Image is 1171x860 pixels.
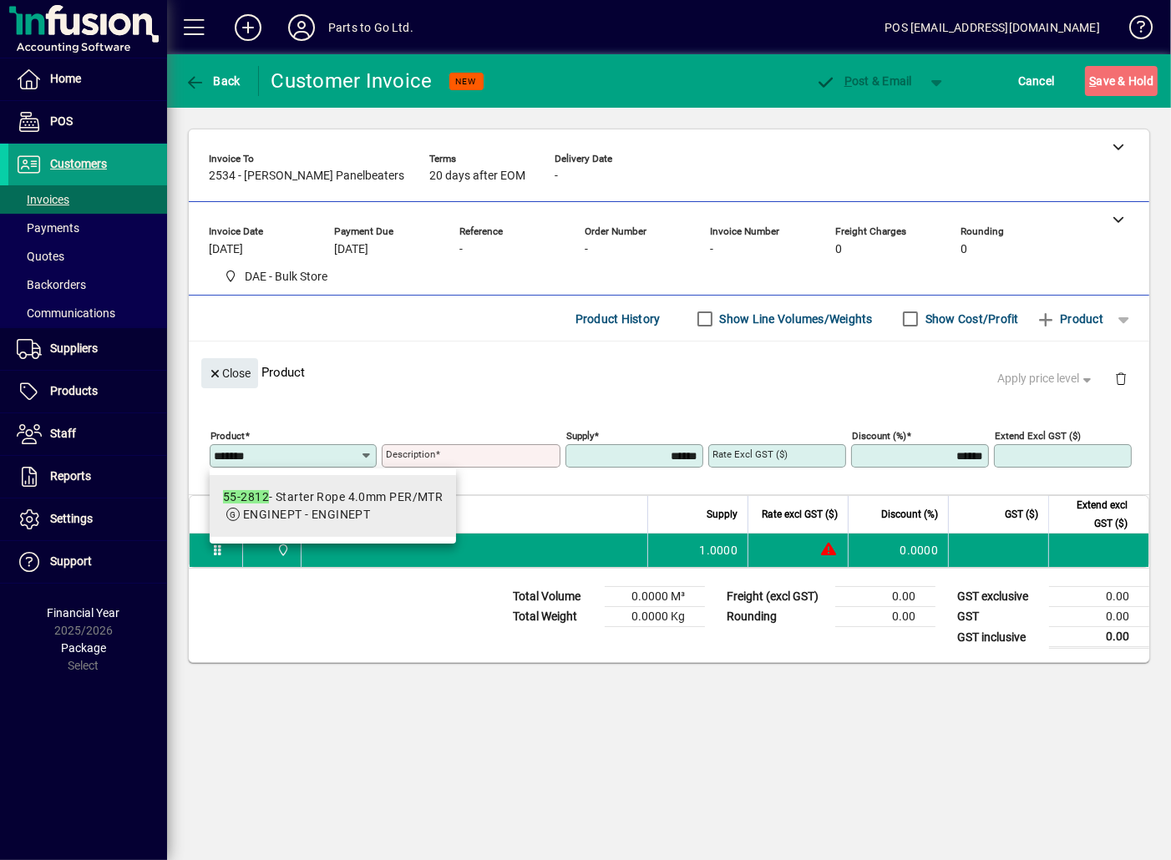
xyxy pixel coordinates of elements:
[271,68,433,94] div: Customer Invoice
[717,311,873,327] label: Show Line Volumes/Weights
[17,278,86,291] span: Backorders
[8,242,167,271] a: Quotes
[8,541,167,583] a: Support
[710,243,713,256] span: -
[1049,627,1149,648] td: 0.00
[1014,66,1059,96] button: Cancel
[223,488,443,506] div: - Starter Rope 4.0mm PER/MTR
[8,498,167,540] a: Settings
[50,427,76,440] span: Staff
[50,512,93,525] span: Settings
[167,66,259,96] app-page-header-button: Back
[1117,3,1150,58] a: Knowledge Base
[180,66,245,96] button: Back
[48,606,120,620] span: Financial Year
[922,311,1019,327] label: Show Cost/Profit
[197,365,262,380] app-page-header-button: Close
[185,74,241,88] span: Back
[17,306,115,320] span: Communications
[718,607,835,627] td: Rounding
[762,505,838,524] span: Rate excl GST ($)
[949,627,1049,648] td: GST inclusive
[991,364,1102,394] button: Apply price level
[386,448,435,460] mat-label: Description
[8,371,167,412] a: Products
[217,266,335,287] span: DAE - Bulk Store
[8,214,167,242] a: Payments
[835,243,842,256] span: 0
[17,221,79,235] span: Payments
[8,271,167,299] a: Backorders
[189,341,1149,402] div: Product
[1059,496,1128,533] span: Extend excl GST ($)
[707,505,738,524] span: Supply
[815,74,912,88] span: ost & Email
[1101,358,1141,398] button: Delete
[585,243,588,256] span: -
[504,607,605,627] td: Total Weight
[949,607,1049,627] td: GST
[835,607,935,627] td: 0.00
[700,542,738,559] span: 1.0000
[50,384,98,397] span: Products
[712,448,788,460] mat-label: Rate excl GST ($)
[50,157,107,170] span: Customers
[8,185,167,214] a: Invoices
[718,587,835,607] td: Freight (excl GST)
[835,587,935,607] td: 0.00
[50,554,92,568] span: Support
[243,508,370,521] span: ENGINEPT - ENGINEPT
[456,76,477,87] span: NEW
[210,475,456,537] mat-option: 55-2812 - Starter Rope 4.0mm PER/MTR
[1049,587,1149,607] td: 0.00
[246,268,328,286] span: DAE - Bulk Store
[459,243,463,256] span: -
[210,430,245,442] mat-label: Product
[605,587,705,607] td: 0.0000 M³
[50,72,81,85] span: Home
[209,169,404,183] span: 2534 - [PERSON_NAME] Panelbeaters
[50,114,73,128] span: POS
[949,587,1049,607] td: GST exclusive
[17,193,69,206] span: Invoices
[8,413,167,455] a: Staff
[61,641,106,655] span: Package
[575,306,661,332] span: Product History
[221,13,275,43] button: Add
[848,534,948,567] td: 0.0000
[885,14,1100,41] div: POS [EMAIL_ADDRESS][DOMAIN_NAME]
[50,469,91,483] span: Reports
[881,505,938,524] span: Discount (%)
[209,243,243,256] span: [DATE]
[208,360,251,387] span: Close
[1089,68,1153,94] span: ave & Hold
[17,250,64,263] span: Quotes
[1049,607,1149,627] td: 0.00
[275,13,328,43] button: Profile
[807,66,920,96] button: Post & Email
[8,299,167,327] a: Communications
[8,456,167,498] a: Reports
[1018,68,1055,94] span: Cancel
[852,430,906,442] mat-label: Discount (%)
[504,587,605,607] td: Total Volume
[1085,66,1158,96] button: Save & Hold
[569,304,667,334] button: Product History
[8,328,167,370] a: Suppliers
[995,430,1081,442] mat-label: Extend excl GST ($)
[998,370,1095,387] span: Apply price level
[555,169,558,183] span: -
[429,169,525,183] span: 20 days after EOM
[1005,505,1038,524] span: GST ($)
[328,14,413,41] div: Parts to Go Ltd.
[334,243,368,256] span: [DATE]
[272,541,291,559] span: DAE - Bulk Store
[8,101,167,143] a: POS
[605,607,705,627] td: 0.0000 Kg
[201,358,258,388] button: Close
[223,490,269,503] em: 55-2812
[566,430,594,442] mat-label: Supply
[8,58,167,100] a: Home
[1089,74,1096,88] span: S
[844,74,852,88] span: P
